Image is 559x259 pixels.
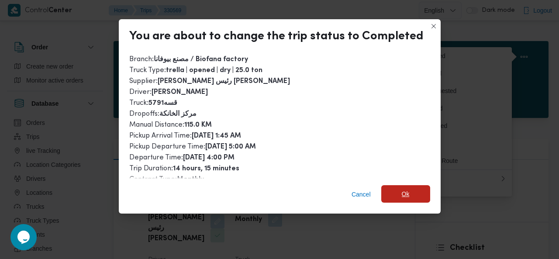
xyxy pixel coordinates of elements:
[205,144,256,150] b: [DATE] 5:00 AM
[129,165,239,172] span: Trip Duration :
[129,132,241,139] span: Pickup Arrival Time :
[129,67,262,74] span: Truck Type :
[402,189,410,199] span: Ok
[129,30,423,44] div: You are about to change the trip status to Completed
[159,111,197,117] b: مركز الخانكة
[152,89,208,96] b: [PERSON_NAME]
[184,122,212,128] b: 115.0 KM
[352,189,371,200] span: Cancel
[381,185,430,203] button: Ok
[129,111,197,117] span: Dropoffs :
[348,186,374,203] button: Cancel
[183,155,235,161] b: [DATE] 4:00 PM
[154,56,248,63] b: مصنع بيوفانا / Biofana factory
[129,100,177,107] span: Truck :
[129,56,248,63] span: Branch :
[129,143,256,150] span: Pickup Departure Time :
[129,154,235,161] span: Departure Time :
[166,67,262,74] b: trella | opened | dry | 25.0 ton
[177,176,204,183] b: Monthly
[129,78,290,85] span: Supplier :
[158,78,290,85] b: [PERSON_NAME] رئيس [PERSON_NAME]
[129,176,204,183] span: Contract Type :
[173,166,239,172] b: 14 hours, 15 minutes
[129,89,208,96] span: Driver :
[428,21,439,31] button: Closes this modal window
[129,121,212,128] span: Manual Distance :
[9,224,37,250] iframe: chat widget
[192,133,241,139] b: [DATE] 1:45 AM
[148,100,177,107] b: قسه5791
